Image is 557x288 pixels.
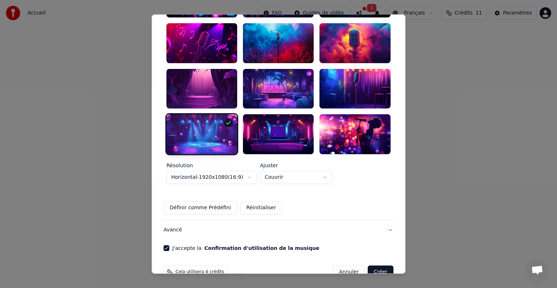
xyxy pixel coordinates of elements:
[205,246,319,251] button: J'accepte la
[368,266,393,279] button: Créer
[260,163,333,168] label: Ajuster
[176,269,224,275] span: Cela utilisera 4 crédits
[164,221,393,239] button: Avancé
[164,201,237,214] button: Définir comme Prédéfini
[166,163,257,168] label: Résolution
[172,246,319,251] label: J'accepte la
[240,201,282,214] button: Réinitialiser
[333,266,365,279] button: Annuler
